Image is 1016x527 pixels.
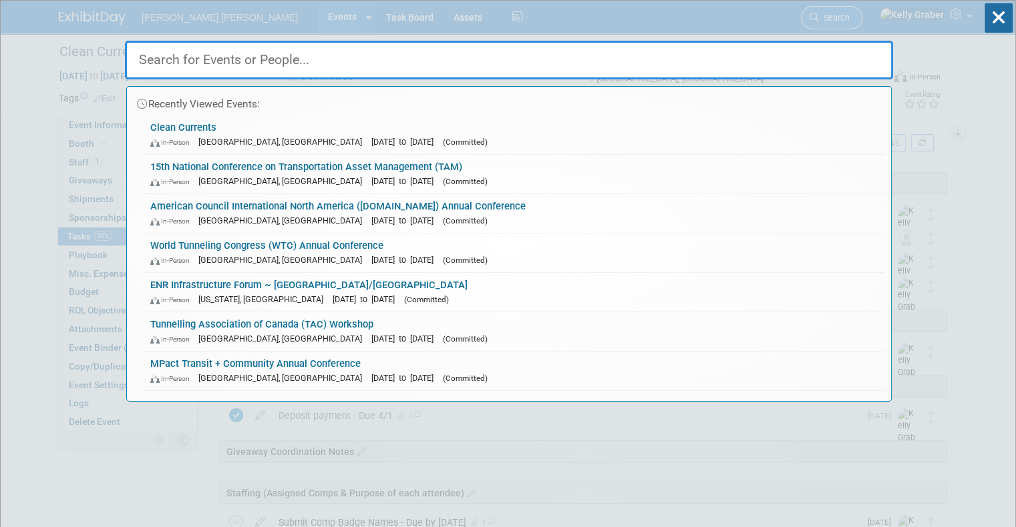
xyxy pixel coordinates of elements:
[371,176,440,186] span: [DATE] to [DATE]
[144,194,884,233] a: American Council International North America ([DOMAIN_NAME]) Annual Conference In-Person [GEOGRAP...
[371,255,440,265] span: [DATE] to [DATE]
[144,233,884,272] a: World Tunneling Congress (WTC) Annual Conference In-Person [GEOGRAPHIC_DATA], [GEOGRAPHIC_DATA] [...
[404,295,449,304] span: (Committed)
[371,373,440,383] span: [DATE] to [DATE]
[333,294,401,304] span: [DATE] to [DATE]
[150,256,196,265] span: In-Person
[144,115,884,154] a: Clean Currents In-Person [GEOGRAPHIC_DATA], [GEOGRAPHIC_DATA] [DATE] to [DATE] (Committed)
[134,87,884,115] div: Recently Viewed Events:
[150,138,196,147] span: In-Person
[144,155,884,193] a: 15th National Conference on Transportation Asset Management (TAM) In-Person [GEOGRAPHIC_DATA], [G...
[198,294,330,304] span: [US_STATE], [GEOGRAPHIC_DATA]
[443,255,488,265] span: (Committed)
[150,217,196,225] span: In-Person
[443,137,488,147] span: (Committed)
[150,177,196,186] span: In-Person
[198,176,369,186] span: [GEOGRAPHIC_DATA], [GEOGRAPHIC_DATA]
[371,137,440,147] span: [DATE] to [DATE]
[125,41,893,79] input: Search for Events or People...
[150,335,196,344] span: In-Person
[144,352,884,390] a: MPact Transit + Community Annual Conference In-Person [GEOGRAPHIC_DATA], [GEOGRAPHIC_DATA] [DATE]...
[150,296,196,304] span: In-Person
[443,216,488,225] span: (Committed)
[371,215,440,225] span: [DATE] to [DATE]
[198,255,369,265] span: [GEOGRAPHIC_DATA], [GEOGRAPHIC_DATA]
[144,312,884,351] a: Tunnelling Association of Canada (TAC) Workshop In-Person [GEOGRAPHIC_DATA], [GEOGRAPHIC_DATA] [D...
[150,374,196,383] span: In-Person
[443,334,488,344] span: (Committed)
[371,334,440,344] span: [DATE] to [DATE]
[198,215,369,225] span: [GEOGRAPHIC_DATA], [GEOGRAPHIC_DATA]
[198,373,369,383] span: [GEOGRAPHIC_DATA], [GEOGRAPHIC_DATA]
[443,374,488,383] span: (Committed)
[443,177,488,186] span: (Committed)
[198,137,369,147] span: [GEOGRAPHIC_DATA], [GEOGRAPHIC_DATA]
[144,273,884,312] a: ENR Infrastructure Forum ~ [GEOGRAPHIC_DATA]/[GEOGRAPHIC_DATA] In-Person [US_STATE], [GEOGRAPHIC_...
[198,334,369,344] span: [GEOGRAPHIC_DATA], [GEOGRAPHIC_DATA]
